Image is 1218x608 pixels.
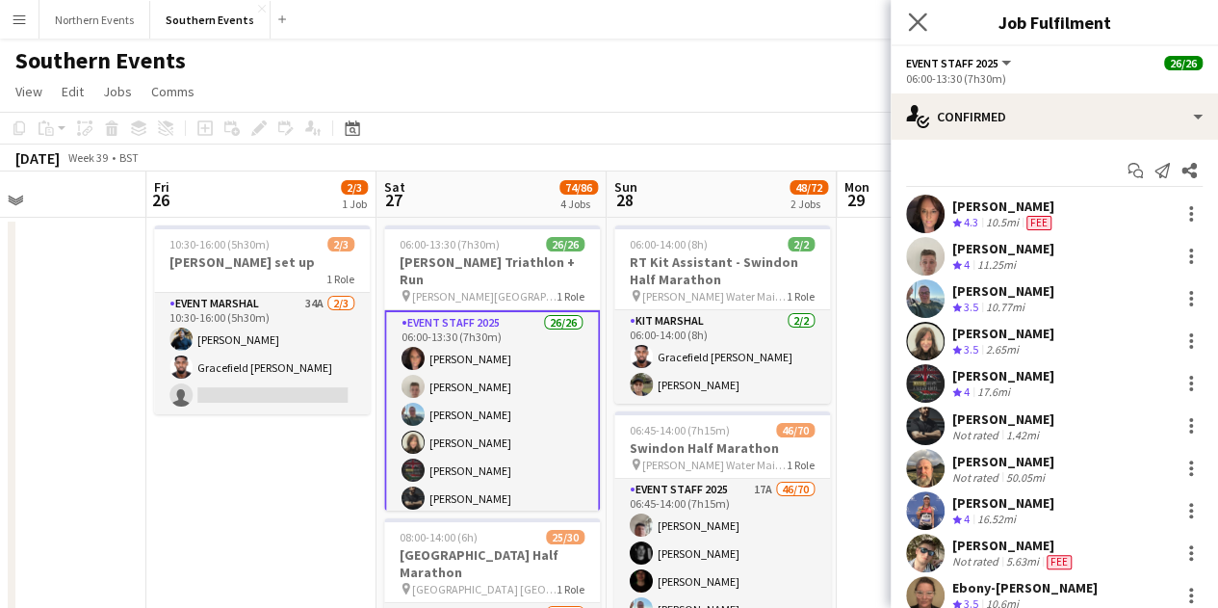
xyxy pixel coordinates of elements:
span: Fee [1047,555,1072,569]
button: Event Staff 2025 [906,56,1014,70]
app-job-card: 06:00-14:00 (8h)2/2RT Kit Assistant - Swindon Half Marathon [PERSON_NAME] Water Main Car Park1 Ro... [614,225,830,404]
span: Mon [844,178,869,196]
span: 10:30-16:00 (5h30m) [169,237,270,251]
button: Southern Events [150,1,271,39]
span: [PERSON_NAME] Water Main Car Park [642,289,787,304]
div: [PERSON_NAME] [952,325,1054,342]
div: [PERSON_NAME] [952,537,1075,554]
span: 3.5 [964,300,978,314]
h3: Swindon Half Marathon [614,439,830,457]
h3: [GEOGRAPHIC_DATA] Half Marathon [384,546,600,581]
div: 11.25mi [973,257,1020,274]
span: 06:00-13:30 (7h30m) [400,237,500,251]
span: 06:00-14:00 (8h) [630,237,708,251]
div: 10.77mi [982,300,1028,316]
div: 16.52mi [973,512,1020,528]
a: View [8,79,50,104]
span: 08:00-14:00 (6h) [400,530,478,544]
span: 2/3 [327,237,354,251]
h3: RT Kit Assistant - Swindon Half Marathon [614,253,830,288]
span: 46/70 [776,423,815,437]
div: Ebony-[PERSON_NAME] [952,579,1098,596]
div: 5.63mi [1002,554,1043,569]
span: 4 [964,257,970,272]
button: Northern Events [39,1,150,39]
div: [PERSON_NAME] [952,198,1055,215]
div: Confirmed [891,93,1218,140]
app-card-role: Kit Marshal2/206:00-14:00 (8h)Gracefield [PERSON_NAME][PERSON_NAME] [614,310,830,404]
div: Crew has different fees then in role [1043,554,1075,569]
span: 29 [842,189,869,211]
span: Fee [1026,216,1051,230]
div: 2.65mi [982,342,1023,358]
span: 1 Role [557,582,584,596]
div: 06:00-13:30 (7h30m) [906,71,1203,86]
span: 25/30 [546,530,584,544]
div: 4 Jobs [560,197,597,211]
span: 48/72 [790,180,828,195]
div: Not rated [952,470,1002,485]
span: 74/86 [559,180,598,195]
div: Crew has different fees then in role [1023,215,1055,231]
span: Week 39 [64,150,112,165]
div: 1 Job [342,197,367,211]
span: View [15,83,42,100]
span: [GEOGRAPHIC_DATA] [GEOGRAPHIC_DATA] [412,582,557,596]
div: 10.5mi [982,215,1023,231]
span: 26/26 [546,237,584,251]
div: [PERSON_NAME] [952,282,1054,300]
span: 3.5 [964,342,978,357]
app-job-card: 10:30-16:00 (5h30m)2/3[PERSON_NAME] set up1 RoleEvent Marshal34A2/310:30-16:00 (5h30m)[PERSON_NAM... [154,225,370,414]
app-card-role: Event Marshal34A2/310:30-16:00 (5h30m)[PERSON_NAME]Gracefield [PERSON_NAME] [154,293,370,414]
span: 26/26 [1164,56,1203,70]
span: 1 Role [787,458,815,472]
div: [PERSON_NAME] [952,494,1054,512]
span: 2/3 [341,180,368,195]
span: Sat [384,178,405,196]
div: [PERSON_NAME] [952,453,1054,470]
span: Comms [151,83,194,100]
div: 2 Jobs [790,197,827,211]
h3: [PERSON_NAME] set up [154,253,370,271]
span: 26 [151,189,169,211]
span: 4.3 [964,215,978,229]
div: Not rated [952,554,1002,569]
div: 17.6mi [973,384,1014,401]
span: 06:45-14:00 (7h15m) [630,423,730,437]
div: [PERSON_NAME] [952,367,1054,384]
span: 28 [611,189,637,211]
div: [PERSON_NAME] [952,410,1054,428]
h1: Southern Events [15,46,186,75]
a: Comms [143,79,202,104]
a: Jobs [95,79,140,104]
div: BST [119,150,139,165]
span: Sun [614,178,637,196]
div: 1.42mi [1002,428,1043,442]
span: 1 Role [787,289,815,304]
app-job-card: 06:00-13:30 (7h30m)26/26[PERSON_NAME] Triathlon + Run [PERSON_NAME][GEOGRAPHIC_DATA], [GEOGRAPHIC... [384,225,600,511]
div: Not rated [952,428,1002,442]
span: Edit [62,83,84,100]
a: Edit [54,79,91,104]
h3: [PERSON_NAME] Triathlon + Run [384,253,600,288]
span: 27 [381,189,405,211]
span: Jobs [103,83,132,100]
span: [PERSON_NAME][GEOGRAPHIC_DATA], [GEOGRAPHIC_DATA], [GEOGRAPHIC_DATA] [412,289,557,304]
span: 4 [964,512,970,526]
span: Fri [154,178,169,196]
span: Event Staff 2025 [906,56,998,70]
span: 4 [964,384,970,399]
span: 2/2 [788,237,815,251]
div: 50.05mi [1002,470,1049,485]
span: 1 Role [557,289,584,304]
h3: Job Fulfilment [891,10,1218,35]
div: [PERSON_NAME] [952,240,1054,257]
span: [PERSON_NAME] Water Main Car Park [642,458,787,472]
span: 1 Role [326,272,354,286]
div: [DATE] [15,148,60,168]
